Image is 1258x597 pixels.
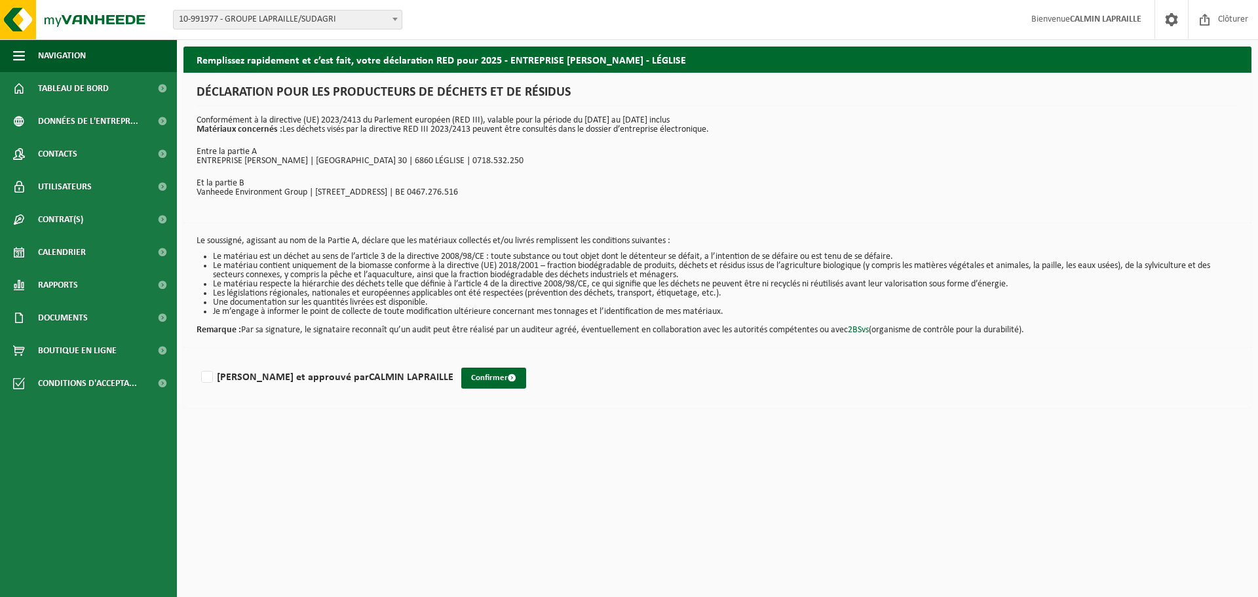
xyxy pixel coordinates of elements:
[213,261,1238,280] li: Le matériau contient uniquement de la biomasse conforme à la directive (UE) 2018/2001 – fraction ...
[38,170,92,203] span: Utilisateurs
[38,72,109,105] span: Tableau de bord
[197,179,1238,188] p: Et la partie B
[38,367,137,400] span: Conditions d'accepta...
[173,10,402,29] span: 10-991977 - GROUPE LAPRAILLE/SUDAGRI
[213,298,1238,307] li: Une documentation sur les quantités livrées est disponible.
[38,334,117,367] span: Boutique en ligne
[38,39,86,72] span: Navigation
[213,307,1238,317] li: Je m’engage à informer le point de collecte de toute modification ultérieure concernant mes tonna...
[197,317,1238,335] p: Par sa signature, le signataire reconnaît qu’un audit peut être réalisé par un auditeur agréé, év...
[197,157,1238,166] p: ENTREPRISE [PERSON_NAME] | [GEOGRAPHIC_DATA] 30 | 6860 LÉGLISE | 0718.532.250
[848,325,869,335] a: 2BSvs
[213,289,1238,298] li: Les législations régionales, nationales et européennes applicables ont été respectées (prévention...
[197,116,1238,134] p: Conformément à la directive (UE) 2023/2413 du Parlement européen (RED III), valable pour la pério...
[183,47,1251,72] h2: Remplissez rapidement et c’est fait, votre déclaration RED pour 2025 - ENTREPRISE [PERSON_NAME] -...
[197,86,1238,106] h1: DÉCLARATION POUR LES PRODUCTEURS DE DÉCHETS ET DE RÉSIDUS
[369,372,453,383] strong: CALMIN LAPRAILLE
[38,105,138,138] span: Données de l'entrepr...
[197,237,1238,246] p: Le soussigné, agissant au nom de la Partie A, déclare que les matériaux collectés et/ou livrés re...
[213,280,1238,289] li: Le matériau respecte la hiérarchie des déchets telle que définie à l’article 4 de la directive 20...
[213,252,1238,261] li: Le matériau est un déchet au sens de l’article 3 de la directive 2008/98/CE : toute substance ou ...
[1070,14,1141,24] strong: CALMIN LAPRAILLE
[199,368,453,387] label: [PERSON_NAME] et approuvé par
[38,301,88,334] span: Documents
[38,236,86,269] span: Calendrier
[38,269,78,301] span: Rapports
[38,203,83,236] span: Contrat(s)
[38,138,77,170] span: Contacts
[461,368,526,389] button: Confirmer
[197,188,1238,197] p: Vanheede Environment Group | [STREET_ADDRESS] | BE 0467.276.516
[197,325,241,335] strong: Remarque :
[174,10,402,29] span: 10-991977 - GROUPE LAPRAILLE/SUDAGRI
[197,125,282,134] strong: Matériaux concernés :
[197,147,1238,157] p: Entre la partie A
